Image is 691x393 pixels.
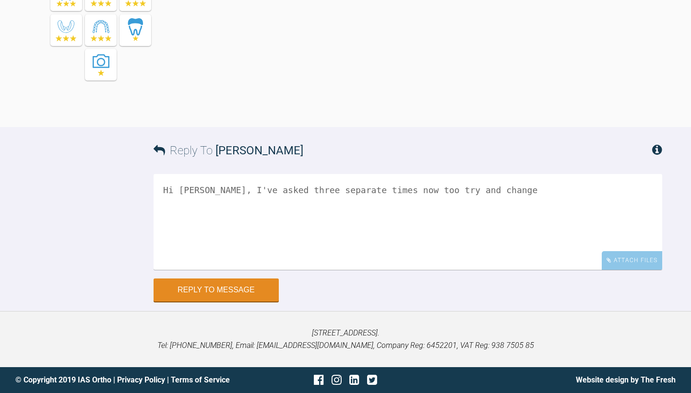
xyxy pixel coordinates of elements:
[117,375,165,384] a: Privacy Policy
[154,174,662,270] textarea: Hi [PERSON_NAME], I've asked three separate times now too try and change
[576,375,676,384] a: Website design by The Fresh
[15,374,236,386] div: © Copyright 2019 IAS Ortho | |
[15,327,676,351] p: [STREET_ADDRESS]. Tel: [PHONE_NUMBER], Email: [EMAIL_ADDRESS][DOMAIN_NAME], Company Reg: 6452201,...
[154,278,279,301] button: Reply to Message
[171,375,230,384] a: Terms of Service
[154,141,303,160] h3: Reply To
[602,251,662,270] div: Attach Files
[215,144,303,157] span: [PERSON_NAME]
